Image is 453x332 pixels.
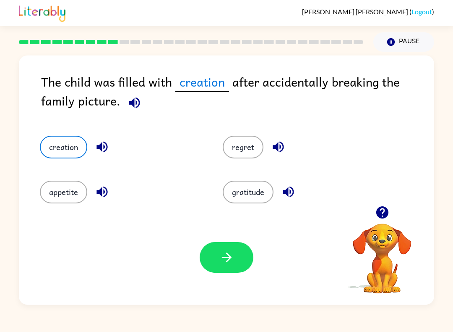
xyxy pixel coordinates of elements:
[411,8,432,16] a: Logout
[41,72,434,119] div: The child was filled with after accidentally breaking the family picture.
[302,8,434,16] div: ( )
[302,8,409,16] span: [PERSON_NAME] [PERSON_NAME]
[175,72,229,92] span: creation
[373,32,434,52] button: Pause
[40,136,87,158] button: creation
[223,136,263,158] button: regret
[340,211,424,295] video: Your browser must support playing .mp4 files to use Literably. Please try using another browser.
[40,181,87,203] button: appetite
[223,181,273,203] button: gratitude
[19,3,65,22] img: Literably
